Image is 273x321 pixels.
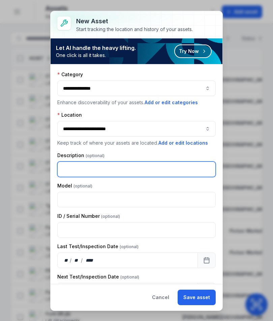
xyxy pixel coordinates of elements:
[198,283,216,298] button: Calendar
[76,17,193,26] h3: New asset
[81,257,83,264] div: /
[72,257,81,264] div: month,
[57,112,82,118] label: Location
[57,213,120,220] label: ID / Serial Number
[57,99,216,106] p: Enhance discoverability of your assets.
[146,290,175,305] button: Cancel
[76,26,193,33] div: Start tracking the location and history of your assets.
[57,243,139,250] label: Last Test/Inspection Date
[57,273,139,280] label: Next Test/Inspection Date
[57,139,216,147] p: Keep track of where your assets are located.
[70,257,72,264] div: /
[56,44,136,52] strong: Let AI handle the heavy lifting.
[198,253,216,268] button: Calendar
[57,152,104,159] label: Description
[57,182,92,189] label: Model
[56,52,136,59] span: One click is all it takes.
[63,257,70,264] div: day,
[144,99,198,106] button: Add or edit categories
[174,45,212,58] button: Try Now
[83,257,96,264] div: year,
[57,71,83,78] label: Category
[178,290,216,305] button: Save asset
[158,139,208,147] button: Add or edit locations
